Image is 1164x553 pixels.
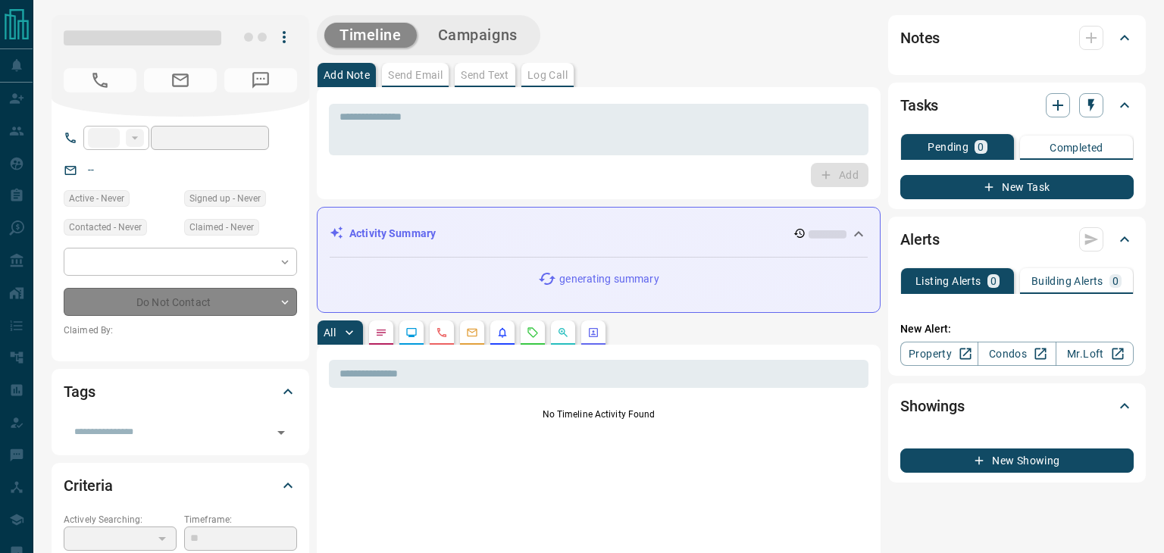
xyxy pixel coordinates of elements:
[64,68,136,92] span: No Number
[64,288,297,316] div: Do Not Contact
[324,23,417,48] button: Timeline
[330,220,868,248] div: Activity Summary
[271,422,292,443] button: Open
[64,473,113,498] h2: Criteria
[990,276,997,286] p: 0
[189,220,254,235] span: Claimed - Never
[900,26,940,50] h2: Notes
[224,68,297,92] span: No Number
[928,142,968,152] p: Pending
[900,342,978,366] a: Property
[978,142,984,152] p: 0
[88,164,94,176] a: --
[527,326,539,339] svg: Requests
[900,175,1134,199] button: New Task
[900,394,965,418] h2: Showings
[329,408,868,421] p: No Timeline Activity Found
[559,271,659,287] p: generating summary
[900,93,938,117] h2: Tasks
[64,380,95,404] h2: Tags
[375,326,387,339] svg: Notes
[496,326,508,339] svg: Listing Alerts
[466,326,478,339] svg: Emails
[405,326,418,339] svg: Lead Browsing Activity
[349,226,436,242] p: Activity Summary
[1056,342,1134,366] a: Mr.Loft
[184,513,297,526] p: Timeframe:
[64,323,297,337] p: Claimed By:
[64,467,297,504] div: Criteria
[436,326,448,339] svg: Calls
[900,20,1134,56] div: Notes
[69,191,124,206] span: Active - Never
[324,327,336,338] p: All
[900,87,1134,123] div: Tasks
[69,220,142,235] span: Contacted - Never
[587,326,599,339] svg: Agent Actions
[423,23,533,48] button: Campaigns
[900,448,1134,473] button: New Showing
[978,342,1056,366] a: Condos
[64,373,297,410] div: Tags
[324,70,370,80] p: Add Note
[1031,276,1103,286] p: Building Alerts
[900,227,940,252] h2: Alerts
[144,68,217,92] span: No Email
[915,276,981,286] p: Listing Alerts
[900,388,1134,424] div: Showings
[189,191,261,206] span: Signed up - Never
[900,221,1134,258] div: Alerts
[900,321,1134,337] p: New Alert:
[64,513,177,526] p: Actively Searching:
[1112,276,1119,286] p: 0
[557,326,569,339] svg: Opportunities
[1050,142,1103,153] p: Completed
